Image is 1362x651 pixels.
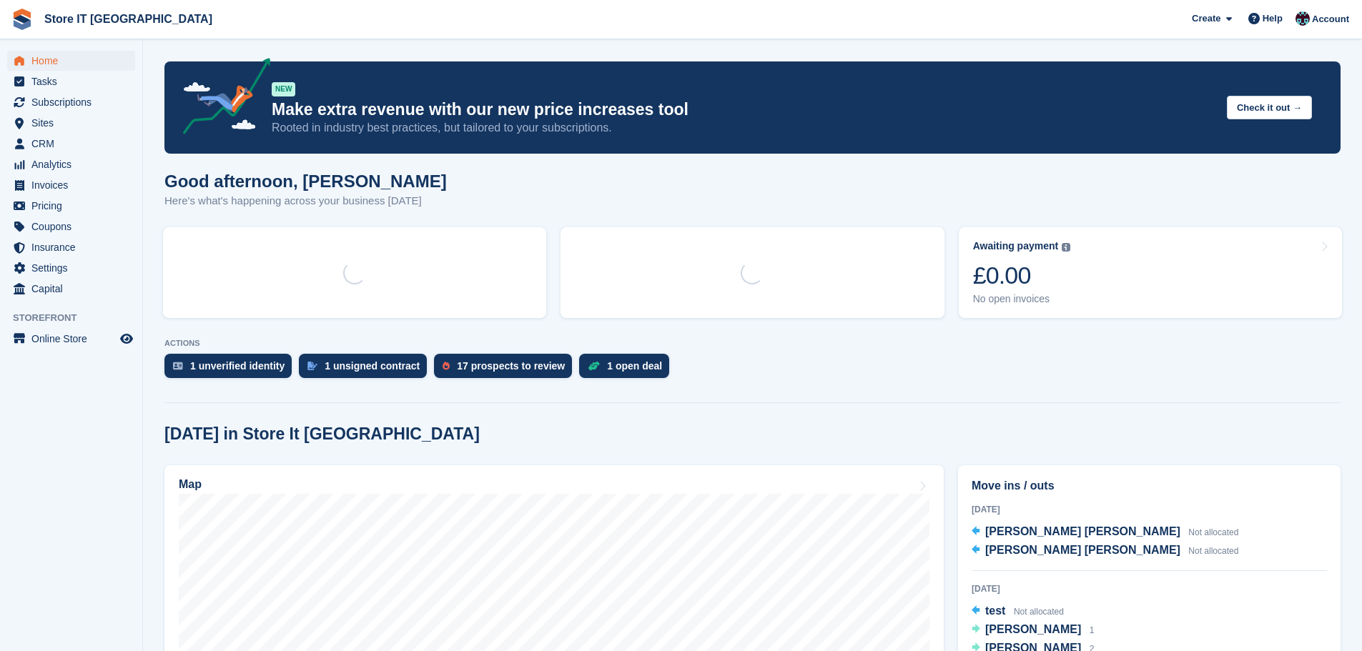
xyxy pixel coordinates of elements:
[1188,527,1238,537] span: Not allocated
[1090,625,1095,635] span: 1
[31,92,117,112] span: Subscriptions
[7,113,135,133] a: menu
[972,602,1064,621] a: test Not allocated
[972,503,1327,516] div: [DATE]
[1296,11,1310,26] img: James Campbell Adamson
[972,523,1238,542] a: [PERSON_NAME] [PERSON_NAME] Not allocated
[11,9,33,30] img: stora-icon-8386f47178a22dfd0bd8f6a31ec36ba5ce8667c1dd55bd0f319d3a0aa187defe.svg
[31,134,117,154] span: CRM
[434,354,579,385] a: 17 prospects to review
[299,354,434,385] a: 1 unsigned contract
[1227,96,1312,119] button: Check it out →
[7,71,135,91] a: menu
[973,240,1059,252] div: Awaiting payment
[272,99,1215,120] p: Make extra revenue with our new price increases tool
[190,360,285,372] div: 1 unverified identity
[7,134,135,154] a: menu
[7,217,135,237] a: menu
[985,605,1005,617] span: test
[972,582,1327,595] div: [DATE]
[164,172,447,191] h1: Good afternoon, [PERSON_NAME]
[307,362,317,370] img: contract_signature_icon-13c848040528278c33f63329250d36e43548de30e8caae1d1a13099fd9432cc5.svg
[171,58,271,139] img: price-adjustments-announcement-icon-8257ccfd72463d97f412b2fc003d46551f7dbcb40ab6d574587a9cd5c0d94...
[973,293,1071,305] div: No open invoices
[31,154,117,174] span: Analytics
[7,237,135,257] a: menu
[588,361,600,371] img: deal-1b604bf984904fb50ccaf53a9ad4b4a5d6e5aea283cecdc64d6e3604feb123c2.svg
[7,329,135,349] a: menu
[325,360,420,372] div: 1 unsigned contract
[31,329,117,349] span: Online Store
[7,279,135,299] a: menu
[985,623,1081,635] span: [PERSON_NAME]
[39,7,218,31] a: Store IT [GEOGRAPHIC_DATA]
[31,113,117,133] span: Sites
[972,477,1327,495] h2: Move ins / outs
[7,196,135,216] a: menu
[1014,607,1064,617] span: Not allocated
[164,193,447,209] p: Here's what's happening across your business [DATE]
[31,279,117,299] span: Capital
[31,196,117,216] span: Pricing
[972,542,1238,560] a: [PERSON_NAME] [PERSON_NAME] Not allocated
[31,217,117,237] span: Coupons
[13,311,142,325] span: Storefront
[31,258,117,278] span: Settings
[579,354,676,385] a: 1 open deal
[457,360,565,372] div: 17 prospects to review
[985,544,1180,556] span: [PERSON_NAME] [PERSON_NAME]
[7,51,135,71] a: menu
[985,525,1180,537] span: [PERSON_NAME] [PERSON_NAME]
[972,621,1094,640] a: [PERSON_NAME] 1
[272,82,295,96] div: NEW
[1188,546,1238,556] span: Not allocated
[118,330,135,347] a: Preview store
[272,120,1215,136] p: Rooted in industry best practices, but tailored to your subscriptions.
[443,362,450,370] img: prospect-51fa495bee0391a8d652442698ab0144808aea92771e9ea1ae160a38d050c398.svg
[164,424,480,444] h2: [DATE] in Store It [GEOGRAPHIC_DATA]
[959,227,1342,318] a: Awaiting payment £0.00 No open invoices
[1062,243,1070,252] img: icon-info-grey-7440780725fd019a000dd9b08b2336e03edf1995a4989e88bcd33f0948082b44.svg
[1192,11,1220,26] span: Create
[164,339,1341,348] p: ACTIONS
[1312,12,1349,26] span: Account
[164,354,299,385] a: 1 unverified identity
[7,154,135,174] a: menu
[31,175,117,195] span: Invoices
[7,92,135,112] a: menu
[973,261,1071,290] div: £0.00
[1263,11,1283,26] span: Help
[31,71,117,91] span: Tasks
[173,362,183,370] img: verify_identity-adf6edd0f0f0b5bbfe63781bf79b02c33cf7c696d77639b501bdc392416b5a36.svg
[607,360,662,372] div: 1 open deal
[7,175,135,195] a: menu
[7,258,135,278] a: menu
[31,237,117,257] span: Insurance
[179,478,202,491] h2: Map
[31,51,117,71] span: Home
